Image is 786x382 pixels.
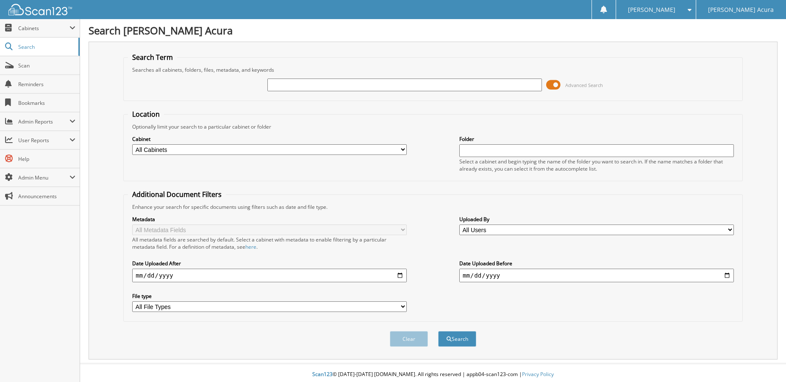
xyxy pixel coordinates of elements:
[565,82,603,88] span: Advanced Search
[132,135,407,143] label: Cabinet
[132,269,407,282] input: start
[18,25,69,32] span: Cabinets
[18,99,75,107] span: Bookmarks
[390,331,428,347] button: Clear
[18,174,69,181] span: Admin Menu
[18,62,75,69] span: Scan
[18,81,75,88] span: Reminders
[128,66,738,73] div: Searches all cabinets, folders, files, metadata, and keywords
[128,123,738,130] div: Optionally limit your search to a particular cabinet or folder
[128,203,738,211] div: Enhance your search for specific documents using filters such as date and file type.
[459,260,734,267] label: Date Uploaded Before
[128,190,226,199] legend: Additional Document Filters
[459,269,734,282] input: end
[128,110,164,119] legend: Location
[628,7,675,12] span: [PERSON_NAME]
[132,292,407,300] label: File type
[89,23,778,37] h1: Search [PERSON_NAME] Acura
[132,260,407,267] label: Date Uploaded After
[459,158,734,172] div: Select a cabinet and begin typing the name of the folder you want to search in. If the name match...
[459,216,734,223] label: Uploaded By
[312,371,333,378] span: Scan123
[128,53,177,62] legend: Search Term
[8,4,72,15] img: scan123-logo-white.svg
[438,331,476,347] button: Search
[18,137,69,144] span: User Reports
[459,135,734,143] label: Folder
[522,371,554,378] a: Privacy Policy
[18,43,74,51] span: Search
[708,7,774,12] span: [PERSON_NAME] Acura
[132,236,407,250] div: All metadata fields are searched by default. Select a cabinet with metadata to enable filtering b...
[245,243,256,250] a: here
[132,216,407,223] label: Metadata
[18,118,69,125] span: Admin Reports
[18,193,75,200] span: Announcements
[18,155,75,163] span: Help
